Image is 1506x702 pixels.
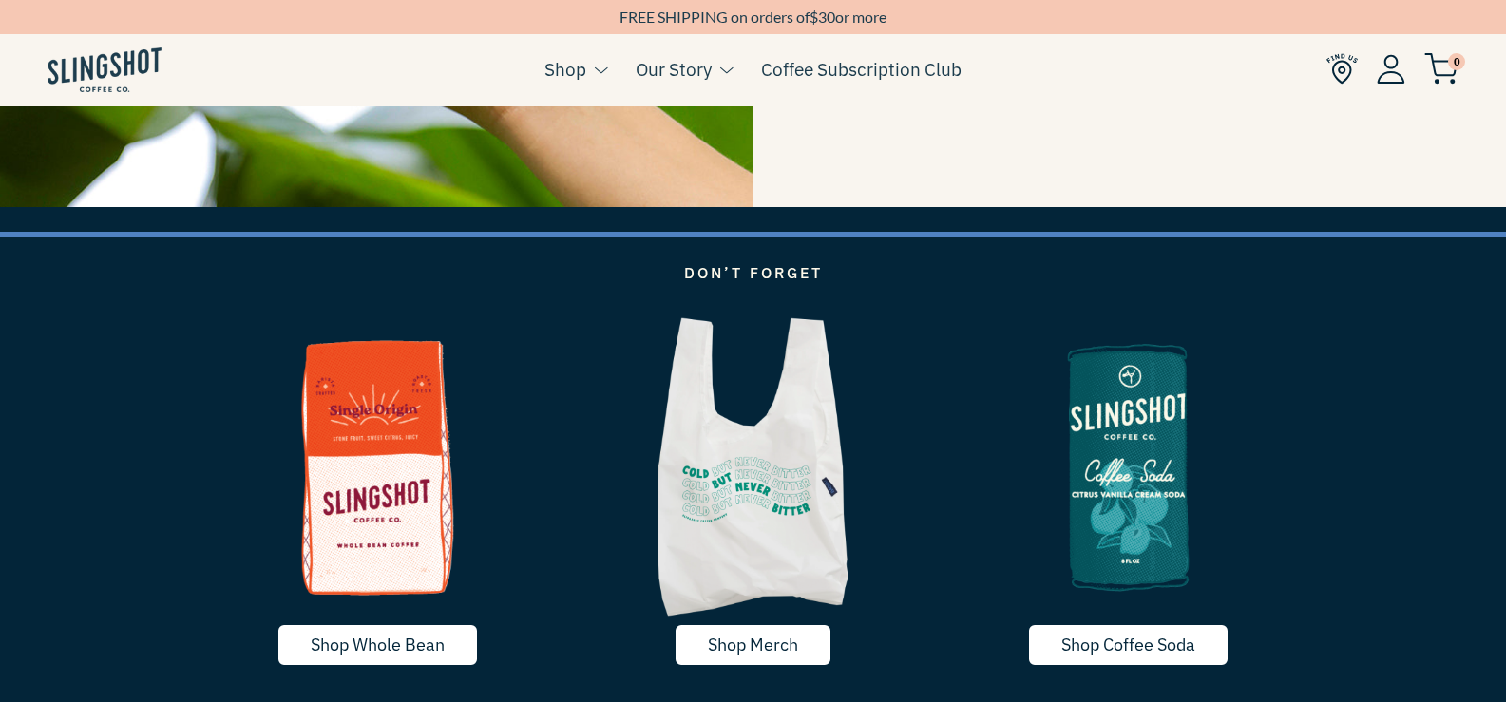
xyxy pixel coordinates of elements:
[1377,54,1405,84] img: Account
[1424,58,1458,81] a: 0
[1448,53,1465,70] span: 0
[190,311,565,623] img: Whole Bean Coffee
[708,634,798,655] span: Shop Merch
[311,634,445,655] span: Shop Whole Bean
[1061,634,1195,655] span: Shop Coffee Soda
[674,623,832,667] a: Shop Merch
[1027,623,1230,667] a: Shop Coffee Soda
[544,55,586,84] a: Shop
[1326,53,1358,85] img: Find Us
[810,8,818,26] span: $
[761,55,962,84] a: Coffee Subscription Club
[565,311,941,623] img: Merch
[276,623,479,667] a: Shop Whole Bean
[684,263,823,282] span: Don’t Forget
[1424,53,1458,85] img: cart
[941,311,1316,624] img: Coffee Soda
[818,8,835,26] span: 30
[636,55,712,84] a: Our Story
